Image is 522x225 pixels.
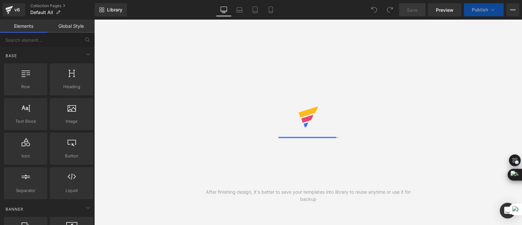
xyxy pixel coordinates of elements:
[5,53,18,59] span: Base
[47,20,95,33] a: Global Style
[52,83,91,90] span: Heading
[500,203,515,218] div: Open Intercom Messenger
[383,3,396,16] button: Redo
[247,3,263,16] a: Tablet
[6,83,45,90] span: Row
[5,206,24,212] span: Banner
[232,3,247,16] a: Laptop
[30,10,53,15] span: Default All
[52,118,91,125] span: Image
[52,153,91,159] span: Button
[6,153,45,159] span: Icon
[506,3,519,16] button: More
[6,118,45,125] span: Text Block
[3,3,25,16] a: v6
[107,7,122,13] span: Library
[263,3,279,16] a: Mobile
[436,7,453,13] span: Preview
[407,7,418,13] span: Save
[95,3,127,16] a: New Library
[368,3,381,16] button: Undo
[6,187,45,194] span: Separator
[464,3,504,16] button: Publish
[472,7,488,12] span: Publish
[52,187,91,194] span: Liquid
[201,188,415,203] div: After finishing design, it's better to save your templates into library to reuse anytime or use i...
[30,3,95,8] a: Collection Pages
[216,3,232,16] a: Desktop
[428,3,461,16] a: Preview
[13,6,21,14] div: v6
